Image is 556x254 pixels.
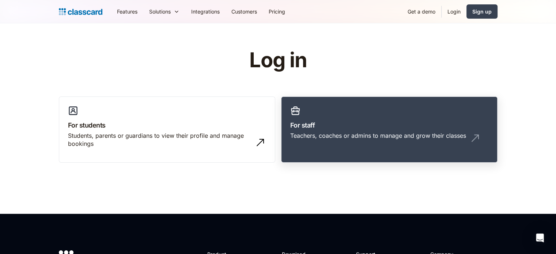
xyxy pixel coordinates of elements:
h3: For students [68,120,266,130]
a: home [59,7,102,17]
a: Sign up [466,4,498,19]
a: Get a demo [402,3,441,20]
div: Students, parents or guardians to view their profile and manage bookings [68,132,251,148]
h3: For staff [290,120,488,130]
a: Integrations [185,3,226,20]
a: For studentsStudents, parents or guardians to view their profile and manage bookings [59,96,275,163]
div: Sign up [472,8,492,15]
a: Features [111,3,143,20]
div: Solutions [149,8,171,15]
a: Pricing [263,3,291,20]
h1: Log in [162,49,394,72]
div: Teachers, coaches or admins to manage and grow their classes [290,132,466,140]
a: Login [442,3,466,20]
a: Customers [226,3,263,20]
div: Solutions [143,3,185,20]
div: Open Intercom Messenger [531,229,549,247]
a: For staffTeachers, coaches or admins to manage and grow their classes [281,96,498,163]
